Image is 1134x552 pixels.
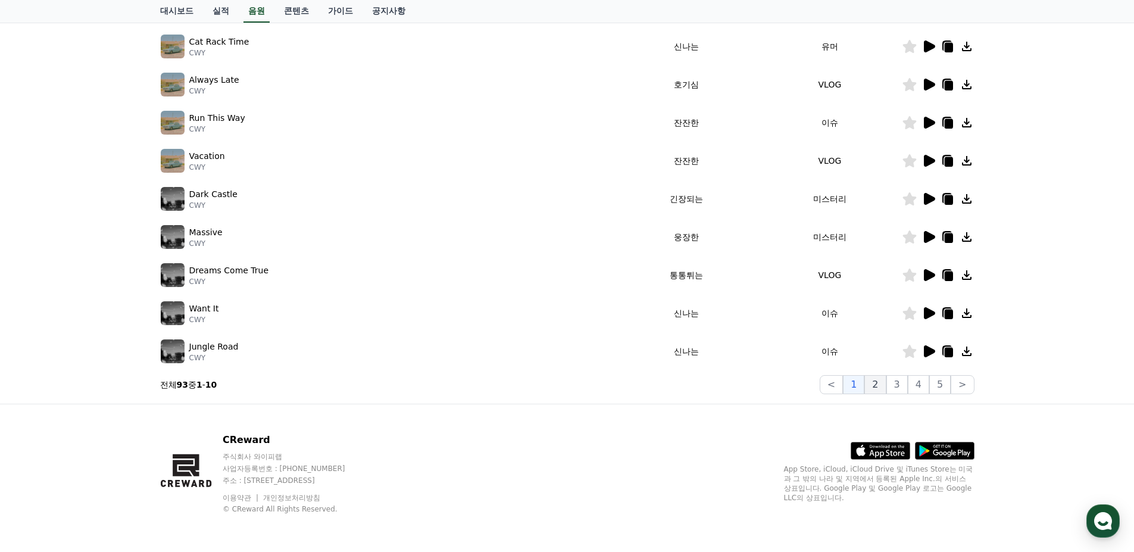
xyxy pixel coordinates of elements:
[223,476,368,485] p: 주소 : [STREET_ADDRESS]
[161,301,185,325] img: music
[223,504,368,514] p: © CReward All Rights Reserved.
[189,201,238,210] p: CWY
[758,27,901,66] td: 유머
[189,264,269,277] p: Dreams Come True
[223,433,368,447] p: CReward
[189,36,249,48] p: Cat Rack Time
[189,150,225,163] p: Vacation
[614,104,758,142] td: 잔잔한
[758,142,901,180] td: VLOG
[189,315,219,325] p: CWY
[189,124,245,134] p: CWY
[205,380,217,389] strong: 10
[614,27,758,66] td: 신나는
[189,239,223,248] p: CWY
[189,86,239,96] p: CWY
[189,341,239,353] p: Jungle Road
[758,180,901,218] td: 미스터리
[161,225,185,249] img: music
[223,494,260,502] a: 이용약관
[189,226,223,239] p: Massive
[614,218,758,256] td: 웅장한
[189,188,238,201] p: Dark Castle
[160,379,217,391] p: 전체 중 -
[223,464,368,473] p: 사업자등록번호 : [PHONE_NUMBER]
[223,452,368,461] p: 주식회사 와이피랩
[161,187,185,211] img: music
[758,294,901,332] td: 이슈
[758,256,901,294] td: VLOG
[189,48,249,58] p: CWY
[614,256,758,294] td: 통통튀는
[161,263,185,287] img: music
[951,375,974,394] button: >
[161,111,185,135] img: music
[161,73,185,96] img: music
[189,74,239,86] p: Always Late
[154,378,229,407] a: 설정
[614,180,758,218] td: 긴장되는
[864,375,886,394] button: 2
[820,375,843,394] button: <
[886,375,908,394] button: 3
[758,66,901,104] td: VLOG
[908,375,929,394] button: 4
[929,375,951,394] button: 5
[79,378,154,407] a: 대화
[189,112,245,124] p: Run This Way
[161,35,185,58] img: music
[843,375,864,394] button: 1
[758,104,901,142] td: 이슈
[614,142,758,180] td: 잔잔한
[189,302,219,315] p: Want It
[161,149,185,173] img: music
[189,353,239,363] p: CWY
[161,339,185,363] img: music
[38,395,45,405] span: 홈
[184,395,198,405] span: 설정
[189,163,225,172] p: CWY
[4,378,79,407] a: 홈
[614,332,758,370] td: 신나는
[614,66,758,104] td: 호기심
[109,396,123,406] span: 대화
[263,494,320,502] a: 개인정보처리방침
[758,218,901,256] td: 미스터리
[196,380,202,389] strong: 1
[177,380,188,389] strong: 93
[784,464,974,503] p: App Store, iCloud, iCloud Drive 및 iTunes Store는 미국과 그 밖의 나라 및 지역에서 등록된 Apple Inc.의 서비스 상표입니다. Goo...
[189,277,269,286] p: CWY
[614,294,758,332] td: 신나는
[758,332,901,370] td: 이슈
